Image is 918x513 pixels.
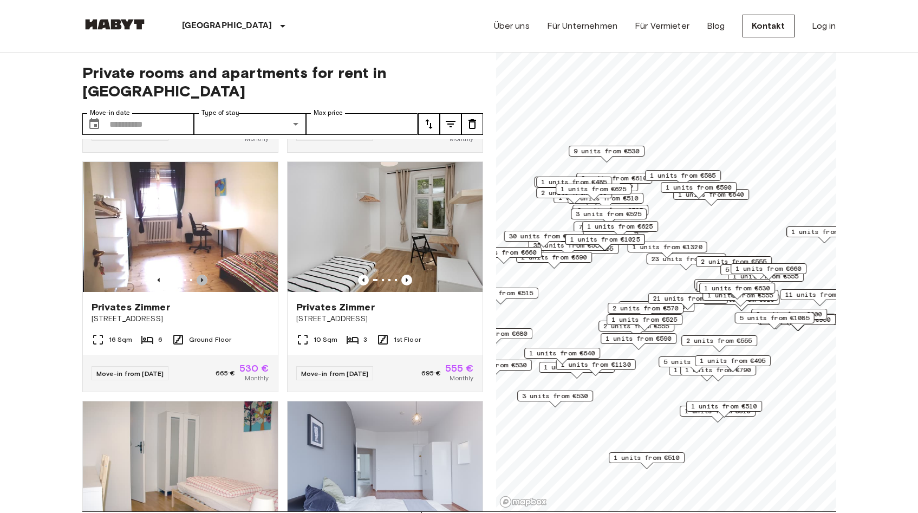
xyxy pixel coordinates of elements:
[539,362,615,379] div: Map marker
[572,205,648,222] div: Map marker
[751,309,827,326] div: Map marker
[109,335,133,345] span: 16 Sqm
[786,226,862,243] div: Map marker
[587,222,653,231] span: 1 units from €625
[623,302,689,311] span: 4 units from €605
[536,187,612,204] div: Map marker
[661,182,737,199] div: Map marker
[601,333,676,350] div: Map marker
[663,357,730,367] span: 5 units from €590
[618,301,694,318] div: Map marker
[760,314,836,331] div: Map marker
[812,20,836,33] a: Log in
[314,108,343,118] label: Max price
[358,275,369,285] button: Previous image
[694,279,770,296] div: Map marker
[544,362,610,372] span: 1 units from €570
[609,452,685,469] div: Map marker
[90,108,130,118] label: Move-in date
[456,360,532,376] div: Map marker
[363,335,367,345] span: 3
[245,373,269,383] span: Monthly
[516,252,592,269] div: Map marker
[582,221,658,238] div: Map marker
[82,161,278,392] a: Marketing picture of unit DE-01-029-04MMarketing picture of unit DE-01-029-04MPrevious imagePrevi...
[673,189,749,206] div: Map marker
[504,231,583,248] div: Map marker
[685,406,751,416] span: 1 units from €610
[96,369,164,378] span: Move-in from [DATE]
[681,335,757,352] div: Map marker
[701,282,767,291] span: 1 units from €640
[731,263,806,280] div: Map marker
[522,391,588,401] span: 3 units from €530
[607,314,682,331] div: Map marker
[287,161,483,392] a: Marketing picture of unit DE-01-233-02MPrevious imagePrevious imagePrivates Zimmer[STREET_ADDRESS...
[82,63,483,100] span: Private rooms and apartments for rent in [GEOGRAPHIC_DATA]
[239,363,269,373] span: 530 €
[534,177,614,193] div: Map marker
[578,222,644,232] span: 7 units from €585
[574,146,640,156] span: 9 units from €530
[608,303,683,320] div: Map marker
[756,309,822,319] span: 2 units from €600
[635,20,689,33] a: Für Vermieter
[791,227,857,237] span: 1 units from €980
[699,280,765,289] span: 1 units from €645
[696,281,772,298] div: Map marker
[457,328,532,345] div: Map marker
[463,288,538,304] div: Map marker
[201,108,239,118] label: Type of stay
[695,355,771,372] div: Map marker
[189,335,232,345] span: Ground Floor
[418,113,440,135] button: tune
[598,321,674,337] div: Map marker
[646,254,726,270] div: Map marker
[529,348,595,358] span: 1 units from €640
[467,288,533,298] span: 1 units from €515
[650,171,716,180] span: 1 units from €585
[569,146,644,163] div: Map marker
[680,406,756,423] div: Map marker
[704,294,779,311] div: Map marker
[440,113,461,135] button: tune
[517,391,593,407] div: Map marker
[700,356,766,366] span: 1 units from €495
[576,173,652,190] div: Map marker
[445,363,474,373] span: 555 €
[314,335,338,345] span: 10 Sqm
[499,496,547,508] a: Mapbox logo
[760,314,836,330] div: Map marker
[570,235,640,244] span: 1 units from €1025
[92,301,170,314] span: Privates Zimmer
[471,248,537,257] span: 1 units from €660
[785,290,855,300] span: 11 units from €570
[648,293,727,310] div: Map marker
[572,193,639,203] span: 2 units from €510
[83,113,105,135] button: Choose date
[496,50,836,511] canvas: Map
[734,313,814,329] div: Map marker
[780,289,860,306] div: Map marker
[576,209,642,219] span: 3 units from €525
[571,209,647,225] div: Map marker
[494,20,530,33] a: Über uns
[577,205,643,215] span: 3 units from €525
[701,257,767,267] span: 2 units from €555
[680,365,756,381] div: Map marker
[606,334,672,343] span: 1 units from €590
[735,264,802,274] span: 1 units from €660
[543,243,618,260] div: Map marker
[645,170,721,187] div: Map marker
[568,193,643,210] div: Map marker
[556,359,635,376] div: Map marker
[653,294,722,303] span: 21 units from €575
[702,290,778,307] div: Map marker
[296,301,375,314] span: Privates Zimmer
[461,360,527,370] span: 4 units from €530
[632,242,702,252] span: 1 units from €1320
[699,283,775,300] div: Map marker
[725,265,791,275] span: 5 units from €660
[765,315,831,324] span: 6 units from €950
[614,453,680,463] span: 1 units from €510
